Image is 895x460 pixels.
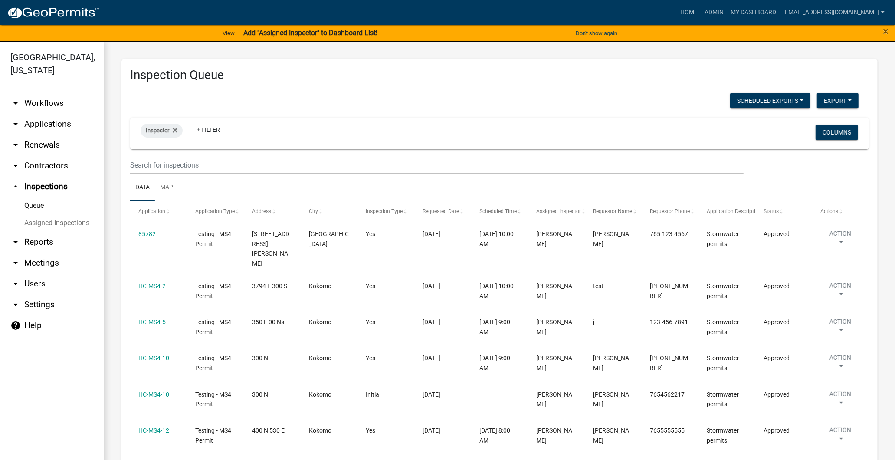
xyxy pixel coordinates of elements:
span: Yes [366,319,375,325]
span: j [593,319,594,325]
span: Yes [366,230,375,237]
a: My Dashboard [727,4,780,21]
span: Baker [593,230,629,247]
button: Close [883,26,888,36]
span: 01/13/2023 [423,283,440,289]
span: Actions [820,208,838,214]
span: Stormwater permits [707,283,739,299]
a: 85782 [138,230,156,237]
a: HC-MS4-2 [138,283,166,289]
span: Approved [764,230,790,237]
button: Action [820,281,861,303]
datatable-header-cell: Application Description [698,201,755,222]
i: arrow_drop_down [10,237,21,247]
div: [DATE] 10:00 AM [479,229,520,249]
button: Action [820,390,861,411]
a: HC-MS4-10 [138,355,169,361]
span: Testing - MS4 Permit [195,391,231,408]
span: 01/12/2023 [423,230,440,237]
button: Action [820,353,861,375]
span: Testing - MS4 Permit [195,427,231,444]
input: Search for inspections [130,156,744,174]
span: Megan Moss [593,391,629,408]
button: Action [820,317,861,339]
i: arrow_drop_down [10,140,21,150]
div: [DATE] 10:00 AM [479,281,520,301]
div: [DATE] 8:00 AM [479,426,520,446]
span: Megan Moss [593,355,629,371]
span: Stormwater permits [707,427,739,444]
span: Stormwater permits [707,391,739,408]
span: 123-456-7891 [650,319,688,325]
span: Initial [366,391,380,398]
a: Home [677,4,701,21]
datatable-header-cell: City [301,201,357,222]
span: 03/01/2023 [423,355,440,361]
span: Requestor Phone [650,208,690,214]
a: [EMAIL_ADDRESS][DOMAIN_NAME] [780,4,888,21]
span: Megan Moss [536,427,572,444]
span: Scheduled Time [479,208,517,214]
i: arrow_drop_down [10,119,21,129]
datatable-header-cell: Inspection Type [357,201,414,222]
span: Requestor Name [593,208,632,214]
span: 765-480-3675 [650,283,688,299]
button: Columns [816,125,858,140]
span: Stormwater permits [707,319,739,335]
datatable-header-cell: Application Type [187,201,244,222]
i: help [10,320,21,331]
div: [DATE] 9:00 AM [479,317,520,337]
span: Kokomo [309,355,331,361]
a: HC-MS4-10 [138,391,169,398]
button: Action [820,229,861,251]
span: Approved [764,427,790,434]
span: × [883,25,888,37]
i: arrow_drop_down [10,161,21,171]
datatable-header-cell: Assigned Inspector [528,201,585,222]
div: [DATE] 9:00 AM [479,353,520,373]
span: Yes [366,355,375,361]
datatable-header-cell: Requestor Phone [642,201,698,222]
span: Stormwater permits [707,230,739,247]
span: Requested Date [423,208,459,214]
i: arrow_drop_down [10,258,21,268]
i: arrow_drop_up [10,181,21,192]
span: Megan Moss [536,230,572,247]
span: Stormwater permits [707,355,739,371]
datatable-header-cell: Status [755,201,812,222]
span: 03/03/2023 [423,427,440,434]
datatable-header-cell: Application [130,201,187,222]
span: Testing - MS4 Permit [195,355,231,371]
span: Application Type [195,208,235,214]
span: Testing - MS4 Permit [195,283,231,299]
span: Testing - MS4 Permit [195,319,231,335]
span: Status [764,208,779,214]
span: Megan Moss [536,319,572,335]
a: HC-MS4-12 [138,427,169,434]
span: City [309,208,318,214]
datatable-header-cell: Requested Date [414,201,471,222]
span: Inspector [146,127,169,134]
span: 300 N [252,355,268,361]
span: Testing - MS4 Permit [195,230,231,247]
datatable-header-cell: Requestor Name [585,201,642,222]
i: arrow_drop_down [10,279,21,289]
datatable-header-cell: Address [244,201,301,222]
span: 7655555555 [650,427,685,434]
span: test [593,283,603,289]
a: Admin [701,4,727,21]
span: 300 N [252,391,268,398]
span: 400 N 530 E [252,427,285,434]
span: Approved [764,319,790,325]
span: 7654562217 [650,391,685,398]
span: Megan Moss [536,355,572,371]
span: 765-123-4567 [650,230,688,237]
span: Assigned Inspector [536,208,581,214]
a: + Filter [190,122,227,138]
a: Map [155,174,178,202]
span: Inspection Type [366,208,403,214]
a: Data [130,174,155,202]
span: Megan Moss [536,391,572,408]
span: Kokomo [309,319,331,325]
a: HC-MS4-5 [138,319,166,325]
